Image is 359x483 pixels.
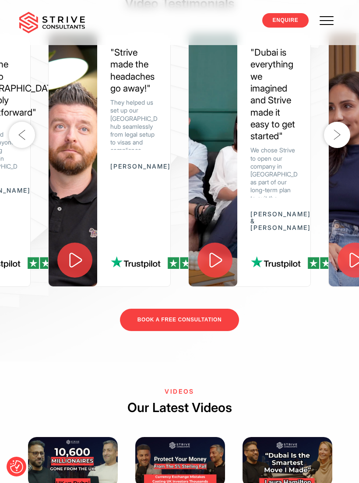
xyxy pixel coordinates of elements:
div: "Strive made the headaches go away!" [110,46,157,94]
p: [PERSON_NAME] & [PERSON_NAME] [250,211,297,231]
a: BOOK A FREE CONSULTATION [120,309,239,331]
img: Revisit consent button [10,460,23,473]
div: "Dubai is everything we imagined and Strive made it easy to get started" [250,46,297,142]
img: main-logo.svg [19,12,85,34]
button: Previous [9,122,35,148]
a: ENQUIRE [262,13,309,28]
button: Next [324,122,350,148]
p: [PERSON_NAME] [110,163,157,169]
img: tp-review.png [111,256,229,268]
button: Consent Preferences [10,460,23,473]
p: We chose Strive to open our company in [GEOGRAPHIC_DATA] as part of our long-term plan to exit th... [250,146,297,210]
h6: VIDEOS [19,388,340,395]
h2: Our Latest Videos [19,399,340,416]
p: They helped us set up our [GEOGRAPHIC_DATA] hub seamlessly from legal setup to visas and compliance. [110,99,157,154]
